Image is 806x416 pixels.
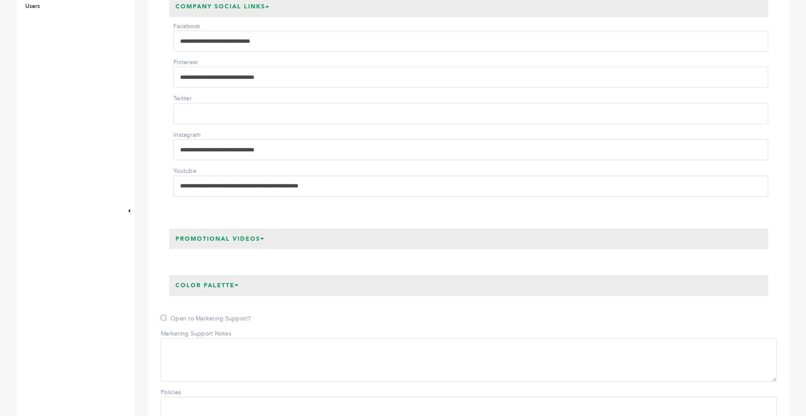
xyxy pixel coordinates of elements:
[25,2,40,10] a: Users
[173,22,232,31] label: Facebook
[173,131,232,139] label: Instagram
[169,229,271,250] h3: Promotional Videos
[161,388,220,397] label: Policies
[169,275,246,296] h3: Color Palette
[161,330,231,338] label: Marketing Support Notes
[173,58,232,67] label: Pinterest
[161,315,166,320] input: Open to Marketing Support?
[173,167,232,175] label: Youtube
[173,94,232,103] label: Twitter
[161,315,251,323] label: Open to Marketing Support?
